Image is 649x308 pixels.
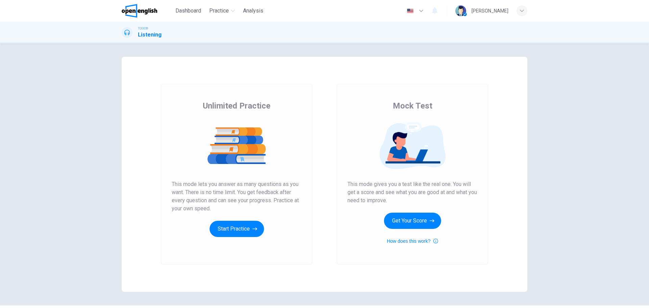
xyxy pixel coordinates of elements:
h1: Listening [138,31,162,39]
span: This mode lets you answer as many questions as you want. There is no time limit. You get feedback... [172,180,302,213]
a: OpenEnglish logo [122,4,173,18]
span: TOEIC® [138,26,148,31]
button: Start Practice [210,221,264,237]
button: Dashboard [173,5,204,17]
button: Practice [207,5,238,17]
span: Practice [209,7,229,15]
img: en [406,8,414,14]
span: Mock Test [393,100,432,111]
button: How does this work? [387,237,438,245]
img: Profile picture [455,5,466,16]
span: Unlimited Practice [203,100,270,111]
button: Get Your Score [384,213,441,229]
img: OpenEnglish logo [122,4,157,18]
button: Analysis [240,5,266,17]
span: Dashboard [175,7,201,15]
span: Analysis [243,7,263,15]
span: This mode gives you a test like the real one. You will get a score and see what you are good at a... [347,180,477,205]
div: [PERSON_NAME] [472,7,508,15]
